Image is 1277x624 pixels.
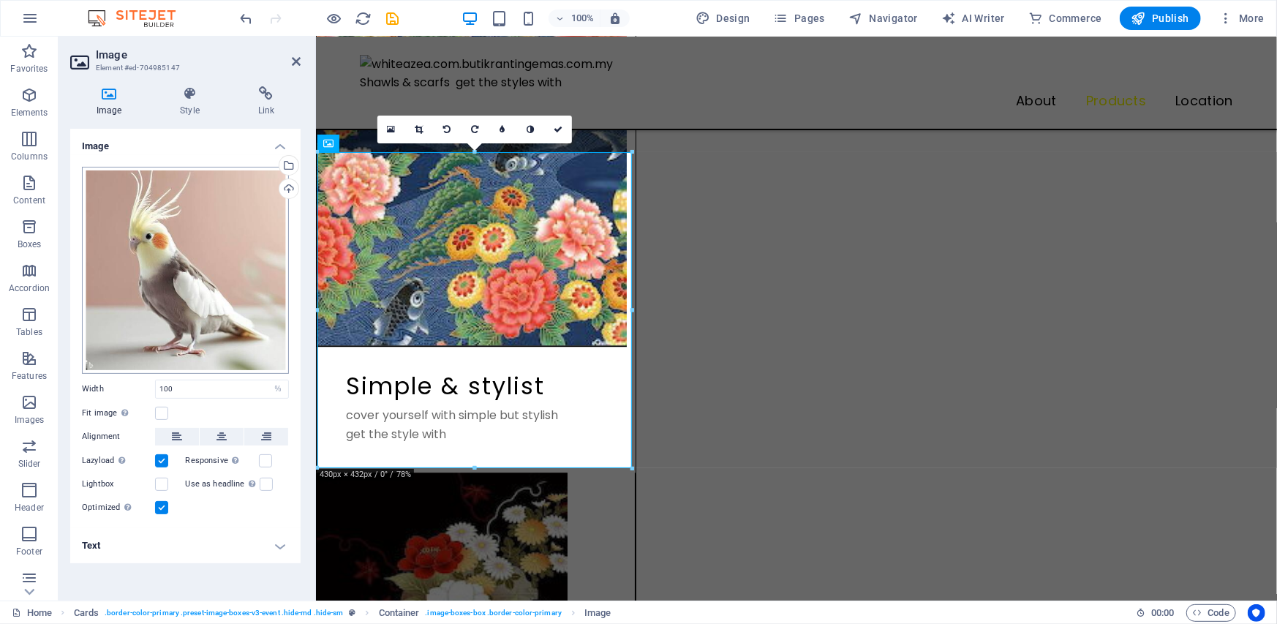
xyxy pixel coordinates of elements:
span: Pages [774,11,825,26]
button: Navigator [843,7,924,30]
span: Code [1193,604,1229,622]
p: Favorites [10,63,48,75]
button: undo [238,10,255,27]
i: This element is a customizable preset [349,609,355,617]
label: Width [82,385,155,393]
span: Commerce [1028,11,1102,26]
span: AI Writer [941,11,1005,26]
a: Rotate right 90° [461,116,489,143]
div: Design (Ctrl+Alt+Y) [690,7,756,30]
label: Lightbox [82,475,155,493]
span: : [1161,607,1164,618]
nav: breadcrumb [74,604,611,622]
p: Elements [11,107,48,119]
span: Click to select. Double-click to edit [584,604,611,622]
span: . image-boxes-box .border-color-primary [425,604,562,622]
h4: Link [232,86,301,117]
p: Content [13,195,45,206]
button: Design [690,7,756,30]
p: Header [15,502,44,514]
a: Blur [489,116,516,143]
p: Features [12,370,47,382]
h4: Style [154,86,231,117]
button: Click here to leave preview mode and continue editing [325,10,343,27]
a: Confirm ( Ctrl ⏎ ) [544,116,572,143]
i: On resize automatically adjust zoom level to fit chosen device. [609,12,622,25]
span: More [1218,11,1265,26]
span: . border-color-primary .preset-image-boxes-v3-event .hide-md .hide-sm [105,604,343,622]
i: Save (Ctrl+S) [385,10,402,27]
label: Use as headline [186,475,260,493]
h4: Image [70,86,154,117]
p: Tables [16,326,42,338]
button: Commerce [1022,7,1108,30]
a: Greyscale [516,116,544,143]
div: imagescockatiels-6xf-echnhX0jXNCkKgTsbg.jpg [82,167,289,374]
img: Editor Logo [84,10,194,27]
i: Reload page [355,10,372,27]
span: Publish [1131,11,1189,26]
h3: Element #ed-704985147 [96,61,271,75]
span: Click to select. Double-click to edit [74,604,99,622]
a: Rotate left 90° [433,116,461,143]
a: Click to cancel selection. Double-click to open Pages [12,604,52,622]
button: Publish [1120,7,1201,30]
button: reload [355,10,372,27]
span: Navigator [848,11,918,26]
h4: Image [70,129,301,155]
p: Slider [18,458,41,470]
button: AI Writer [935,7,1011,30]
p: Images [15,414,45,426]
h2: Image [96,48,301,61]
a: Select files from the file manager, stock photos, or upload file(s) [377,116,405,143]
i: Undo: Change image (Ctrl+Z) [238,10,255,27]
h4: Text [70,528,301,563]
span: 00 00 [1151,604,1174,622]
label: Lazyload [82,452,155,470]
button: Code [1186,604,1236,622]
h6: Session time [1136,604,1175,622]
h6: 100% [570,10,594,27]
button: Pages [768,7,831,30]
button: Usercentrics [1248,604,1265,622]
label: Responsive [186,452,259,470]
label: Optimized [82,499,155,516]
label: Fit image [82,405,155,422]
p: Columns [11,151,48,162]
button: 100% [549,10,600,27]
p: Footer [16,546,42,557]
span: Click to select. Double-click to edit [379,604,420,622]
button: More [1213,7,1270,30]
span: Design [696,11,750,26]
a: Crop mode [405,116,433,143]
p: Boxes [18,238,42,250]
button: save [384,10,402,27]
p: Accordion [9,282,50,294]
label: Alignment [82,428,155,446]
